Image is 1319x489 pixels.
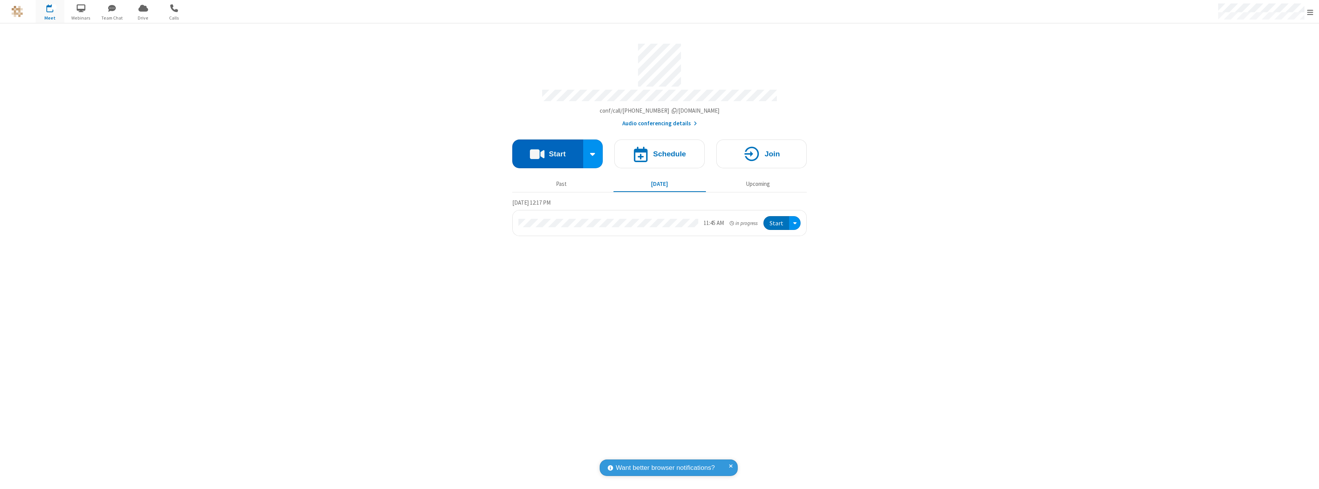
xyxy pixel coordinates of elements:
button: Join [716,139,807,168]
div: Start conference options [583,139,603,168]
span: [DATE] 12:17 PM [512,199,551,206]
iframe: Chat [1300,469,1313,484]
span: Copy my meeting room link [600,107,720,114]
h4: Join [765,150,780,158]
button: Schedule [614,139,705,168]
button: Audio conferencing details [622,119,697,128]
button: Past [515,177,608,191]
button: Start [763,216,789,230]
span: Meet [36,15,64,21]
h4: Schedule [653,150,686,158]
h4: Start [549,150,566,158]
span: Webinars [67,15,95,21]
button: Start [512,139,583,168]
em: in progress [730,220,758,227]
span: Calls [160,15,189,21]
div: Open menu [789,216,801,230]
span: Want better browser notifications? [616,463,715,473]
span: Team Chat [98,15,127,21]
img: QA Selenium DO NOT DELETE OR CHANGE [12,6,23,17]
span: Drive [129,15,158,21]
button: Upcoming [712,177,804,191]
div: 1 [52,4,57,10]
section: Today's Meetings [512,198,807,236]
button: [DATE] [613,177,706,191]
section: Account details [512,38,807,128]
div: 11:45 AM [704,219,724,228]
button: Copy my meeting room linkCopy my meeting room link [600,107,720,115]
